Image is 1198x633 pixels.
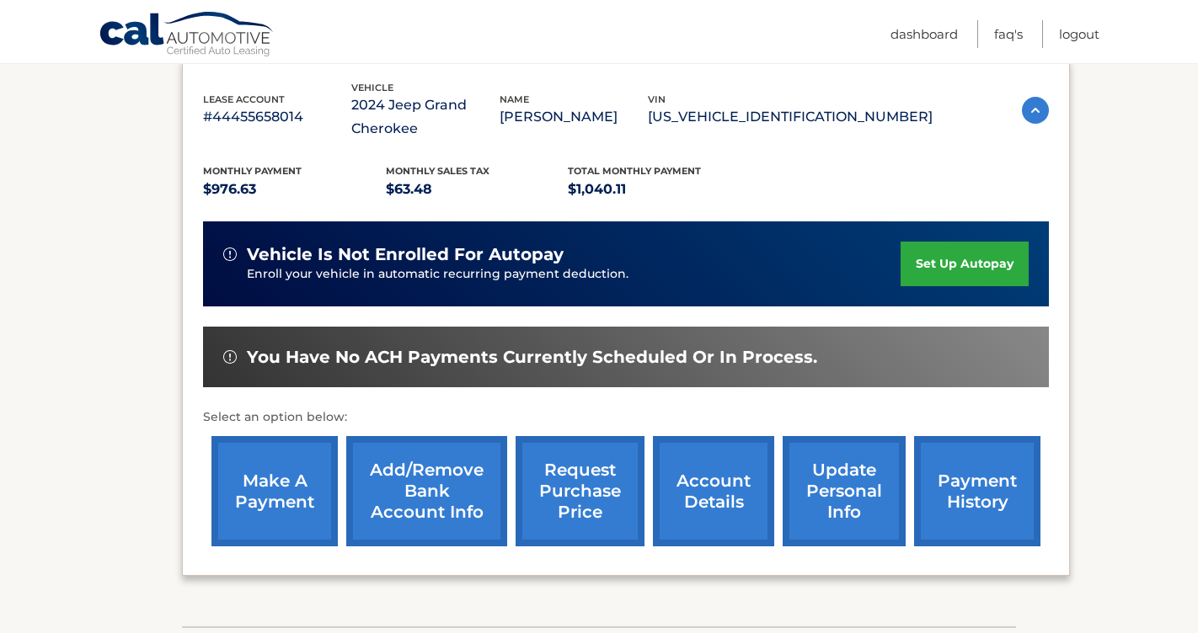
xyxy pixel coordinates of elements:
[914,436,1040,546] a: payment history
[568,178,751,201] p: $1,040.11
[247,347,817,368] span: You have no ACH payments currently scheduled or in process.
[346,436,507,546] a: Add/Remove bank account info
[500,105,648,129] p: [PERSON_NAME]
[890,20,958,48] a: Dashboard
[203,178,386,201] p: $976.63
[386,165,489,177] span: Monthly sales Tax
[247,244,564,265] span: vehicle is not enrolled for autopay
[516,436,644,546] a: request purchase price
[211,436,338,546] a: make a payment
[203,165,302,177] span: Monthly Payment
[1059,20,1099,48] a: Logout
[203,407,1049,428] p: Select an option below:
[568,165,701,177] span: Total Monthly Payment
[351,93,500,141] p: 2024 Jeep Grand Cherokee
[386,178,569,201] p: $63.48
[994,20,1023,48] a: FAQ's
[223,247,237,261] img: alert-white.svg
[247,265,901,284] p: Enroll your vehicle in automatic recurring payment deduction.
[203,105,351,129] p: #44455658014
[351,82,393,93] span: vehicle
[648,93,666,105] span: vin
[99,11,275,60] a: Cal Automotive
[203,93,285,105] span: lease account
[500,93,529,105] span: name
[223,350,237,364] img: alert-white.svg
[901,242,1029,286] a: set up autopay
[653,436,774,546] a: account details
[1022,97,1049,124] img: accordion-active.svg
[648,105,933,129] p: [US_VEHICLE_IDENTIFICATION_NUMBER]
[783,436,906,546] a: update personal info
